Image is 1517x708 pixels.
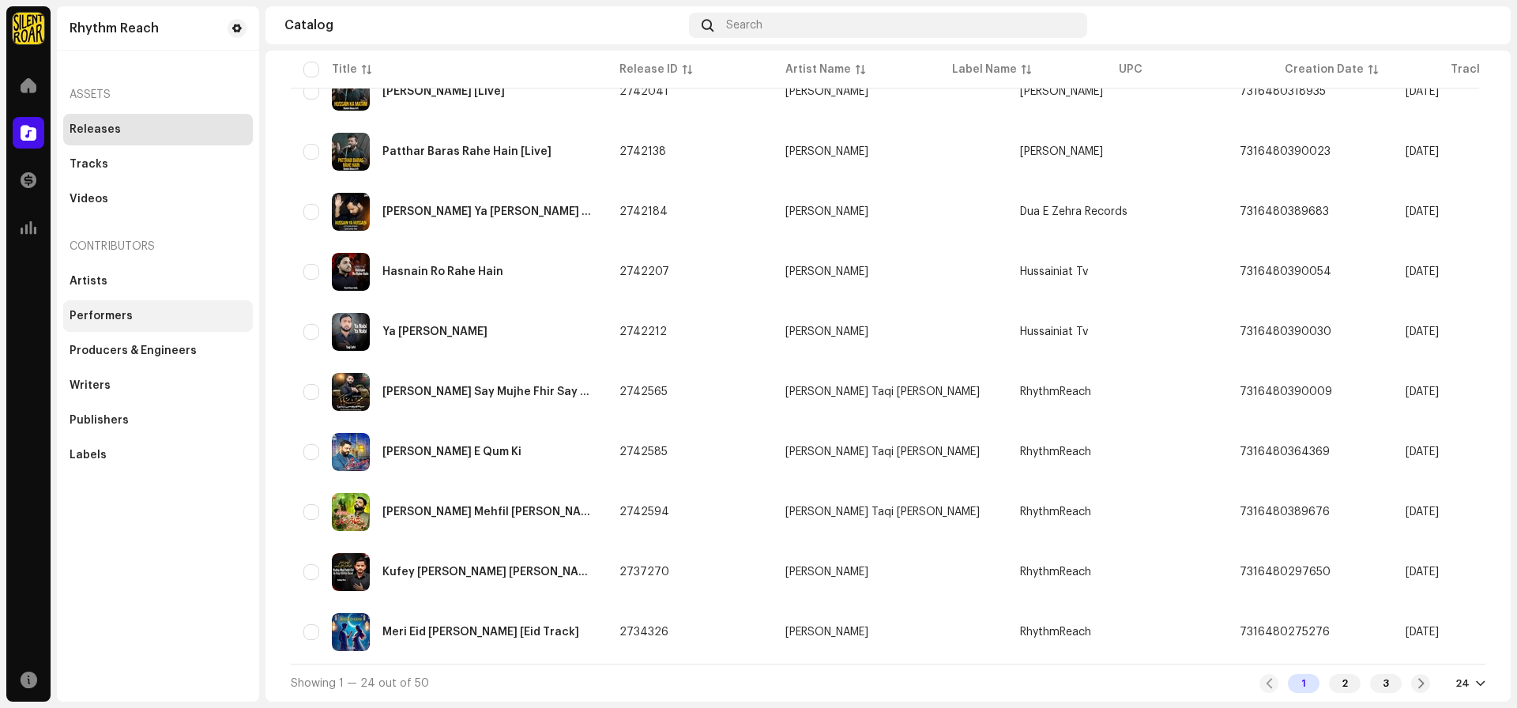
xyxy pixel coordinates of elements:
[382,266,503,277] div: Hasnain Ro Rahe Hain
[63,76,253,114] re-a-nav-header: Assets
[63,335,253,367] re-m-nav-item: Producers & Engineers
[382,627,579,638] div: Meri Eid Ka Chand [Eid Track]
[785,62,851,77] div: Artist Name
[1020,627,1091,638] span: RhythmReach
[1020,567,1091,578] span: RhythmReach
[332,433,370,471] img: 737c294f-e2f5-4267-9483-5320646bda4d
[63,183,253,215] re-m-nav-item: Videos
[1020,86,1103,97] span: Shabih Abbas Arfi
[1406,86,1439,97] span: Apr 1, 2025
[785,206,868,217] div: [PERSON_NAME]
[63,114,253,145] re-m-nav-item: Releases
[382,86,505,97] div: Hussain Ka Matam [Live]
[1406,627,1439,638] span: Mar 26, 2025
[1240,507,1330,518] span: 7316480389676
[785,146,868,157] div: [PERSON_NAME]
[291,678,429,689] span: Showing 1 — 24 out of 50
[284,19,683,32] div: Catalog
[382,326,487,337] div: Ya Nabi Ya Nabi
[70,275,107,288] div: Artists
[332,493,370,531] img: b1068dfd-2861-4b8c-ac7c-0aa9dae55941
[63,265,253,297] re-m-nav-item: Artists
[1406,326,1439,337] span: Apr 1, 2025
[619,446,668,458] span: 2742585
[382,386,594,397] div: Mere Baba Say Mujhe Fhir Say Mila Do Bhaiyya
[63,300,253,332] re-m-nav-item: Performers
[1406,507,1439,518] span: Apr 1, 2025
[332,613,370,651] img: 7c15021d-5bbc-41f3-bdfb-6fc43fdd8341
[382,446,521,458] div: Wila Masoom E Qum Ki
[1406,266,1439,277] span: Apr 1, 2025
[332,193,370,231] img: 62d128b2-8c4e-4ff2-a05a-b422414cf5fe
[1240,627,1330,638] span: 7316480275276
[785,567,868,578] div: [PERSON_NAME]
[619,86,668,97] span: 2742041
[785,386,980,397] div: [PERSON_NAME] Taqi [PERSON_NAME]
[70,123,121,136] div: Releases
[785,507,980,518] div: [PERSON_NAME] Taqi [PERSON_NAME]
[1370,674,1402,693] div: 3
[1020,326,1088,337] span: Hussainiat Tv
[382,507,594,518] div: Shahe Khurasan Mehfil Teri Sajti Hai Jahan [Imam Raza Manqabat]
[1466,13,1492,38] img: 0837dd0c-8194-4e6b-9166-76b8845ae39c
[332,313,370,351] img: 6fa0b674-1ec9-46d8-8232-2d3a1c76e566
[952,62,1017,77] div: Label Name
[1240,86,1326,97] span: 7316480318935
[1240,326,1331,337] span: 7316480390030
[63,439,253,471] re-m-nav-item: Labels
[63,405,253,436] re-m-nav-item: Publishers
[785,386,995,397] span: Syed Mohammad Taqi Rizvi
[1020,386,1091,397] span: RhythmReach
[13,13,44,44] img: fcfd72e7-8859-4002-b0df-9a7058150634
[332,553,370,591] img: f68b9f9d-e621-4e37-bd6a-9b4f781fe184
[785,146,995,157] span: Shabih Abbas Arfi
[70,158,108,171] div: Tracks
[332,73,370,111] img: a5fc2a2b-8909-4cd2-aadd-cd2099da130f
[63,228,253,265] div: Contributors
[1240,266,1331,277] span: 7316480390054
[785,627,995,638] span: Atif Ali Khan
[619,326,667,337] span: 2742212
[1455,677,1470,690] div: 24
[382,206,594,217] div: Hussain Ya Hussain [Syed Safdar Abdi Nohay]
[619,507,669,518] span: 2742594
[1406,567,1439,578] span: Mar 29, 2025
[332,133,370,171] img: b68cb313-d9c9-4b84-8adc-5a0a40b94fd9
[1285,62,1364,77] div: Creation Date
[332,62,357,77] div: Title
[619,266,669,277] span: 2742207
[1406,446,1439,458] span: Apr 1, 2025
[382,567,594,578] div: Kufey Mai Pehli Eid Jo Aayi Ali as Ke Baad [21 Ramzan Eid Noha]
[1406,386,1439,397] span: Apr 1, 2025
[1020,507,1091,518] span: RhythmReach
[70,449,107,461] div: Labels
[785,326,868,337] div: [PERSON_NAME]
[785,206,995,217] span: Syed Safdar Abdi
[726,19,762,32] span: Search
[1329,674,1361,693] div: 2
[70,22,159,35] div: Rhythm Reach
[1240,446,1330,458] span: 7316480364369
[785,567,995,578] span: Sadique Rizvi
[619,206,668,217] span: 2742184
[785,446,995,458] span: Syed Mohammad Taqi Rizvi
[332,373,370,411] img: c70cca6a-f94a-4b61-8ab7-c6fc648cf3b7
[1020,206,1127,217] span: Dua E Zehra Records
[70,414,129,427] div: Publishers
[785,86,995,97] span: Shabih Abbas Arfi
[785,627,868,638] div: [PERSON_NAME]
[1020,446,1091,458] span: RhythmReach
[619,567,669,578] span: 2737270
[785,326,995,337] span: Taqi Jafri
[70,379,111,392] div: Writers
[1406,206,1439,217] span: Apr 1, 2025
[1020,146,1103,157] span: Shabih Abbas Arfi
[785,86,868,97] div: [PERSON_NAME]
[619,386,668,397] span: 2742565
[619,627,668,638] span: 2734326
[1406,146,1439,157] span: Apr 1, 2025
[785,266,868,277] div: [PERSON_NAME]
[70,345,197,357] div: Producers & Engineers
[70,310,133,322] div: Performers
